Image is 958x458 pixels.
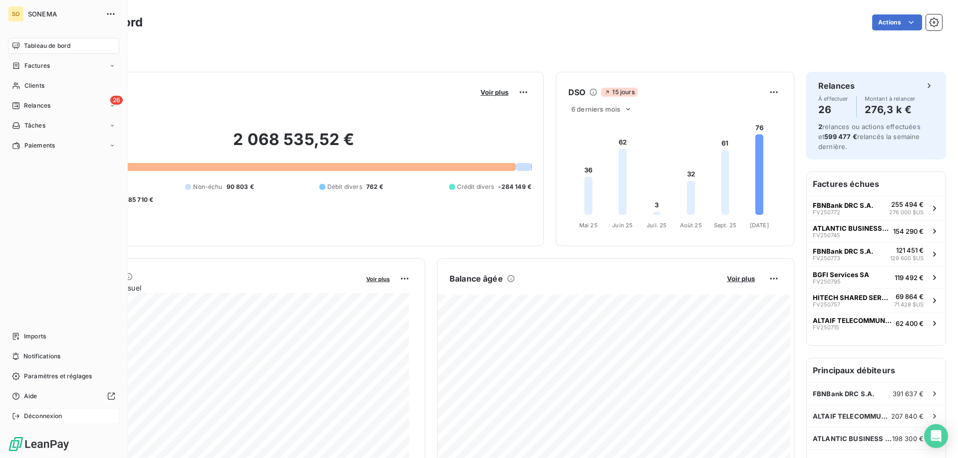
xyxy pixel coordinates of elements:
[813,209,840,215] span: FV250772
[813,271,869,279] span: BGFI Services SA
[56,130,531,159] h2: 2 068 535,52 €
[571,105,620,113] span: 6 derniers mois
[807,196,946,220] button: FBNBank DRC S.A.FV250772255 494 €276 000 $US
[872,14,922,30] button: Actions
[478,88,511,97] button: Voir plus
[28,10,100,18] span: SONEMA
[807,312,946,334] button: ALTAIF TELECOMMUNICATIONFV25071562 400 €
[363,274,393,283] button: Voir plus
[8,6,24,22] div: SO
[818,102,848,118] h4: 26
[813,232,840,238] span: FV250745
[457,182,494,191] span: Crédit divers
[813,324,839,330] span: FV250715
[24,372,92,381] span: Paramètres et réglages
[56,283,359,293] span: Chiffre d'affaires mensuel
[680,222,702,229] tspan: Août 25
[724,274,758,283] button: Voir plus
[893,227,924,235] span: 154 290 €
[24,412,62,421] span: Déconnexion
[227,182,254,191] span: 90 803 €
[865,96,916,102] span: Montant à relancer
[813,316,892,324] span: ALTAIF TELECOMMUNICATION
[8,388,119,404] a: Aide
[125,195,153,204] span: -85 710 €
[894,301,924,309] span: 71 428 $US
[807,358,946,382] h6: Principaux débiteurs
[568,86,585,98] h6: DSO
[24,41,70,50] span: Tableau de bord
[727,275,755,283] span: Voir plus
[327,182,362,191] span: Débit divers
[24,61,50,70] span: Factures
[366,182,384,191] span: 762 €
[579,222,598,229] tspan: Mai 25
[924,424,948,448] div: Open Intercom Messenger
[895,274,924,282] span: 119 492 €
[818,123,822,131] span: 2
[813,412,891,420] span: ALTAIF TELECOMMUNICATION
[813,302,840,307] span: FV250757
[24,392,37,401] span: Aide
[896,246,924,254] span: 121 451 €
[813,201,873,209] span: FBNBank DRC S.A.
[480,88,508,96] span: Voir plus
[813,279,841,285] span: FV250795
[891,412,924,420] span: 207 840 €
[813,255,840,261] span: FV250773
[24,141,55,150] span: Paiements
[818,123,921,151] span: relances ou actions effectuées et relancés la semaine dernière.
[896,319,924,327] span: 62 400 €
[110,96,123,105] span: 26
[450,273,503,285] h6: Balance âgée
[824,133,857,141] span: 599 477 €
[818,80,855,92] h6: Relances
[807,220,946,242] button: ATLANTIC BUSINESS INTERNATIONALFV250745154 290 €
[24,121,45,130] span: Tâches
[892,435,924,443] span: 198 300 €
[24,81,44,90] span: Clients
[193,182,222,191] span: Non-échu
[807,288,946,312] button: HITECH SHARED SERVICES LIMITEDFV25075769 864 €71 428 $US
[714,222,736,229] tspan: Sept. 25
[818,96,848,102] span: À effectuer
[813,224,889,232] span: ATLANTIC BUSINESS INTERNATIONAL
[896,293,924,301] span: 69 864 €
[807,242,946,267] button: FBNBank DRC S.A.FV250773121 451 €129 600 $US
[813,435,892,443] span: ATLANTIC BUSINESS INTERNATIONAL
[813,247,873,255] span: FBNBank DRC S.A.
[498,182,531,191] span: -284 149 €
[865,102,916,118] h4: 276,3 k €
[893,390,924,398] span: 391 637 €
[366,276,390,283] span: Voir plus
[891,200,924,208] span: 255 494 €
[807,266,946,288] button: BGFI Services SAFV250795119 492 €
[612,222,633,229] tspan: Juin 25
[889,208,924,217] span: 276 000 $US
[24,101,50,110] span: Relances
[890,254,924,263] span: 129 600 $US
[750,222,769,229] tspan: [DATE]
[807,172,946,196] h6: Factures échues
[647,222,667,229] tspan: Juil. 25
[8,436,70,452] img: Logo LeanPay
[601,88,637,97] span: 15 jours
[24,332,46,341] span: Imports
[813,390,874,398] span: FBNBank DRC S.A.
[23,352,60,361] span: Notifications
[813,294,890,302] span: HITECH SHARED SERVICES LIMITED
